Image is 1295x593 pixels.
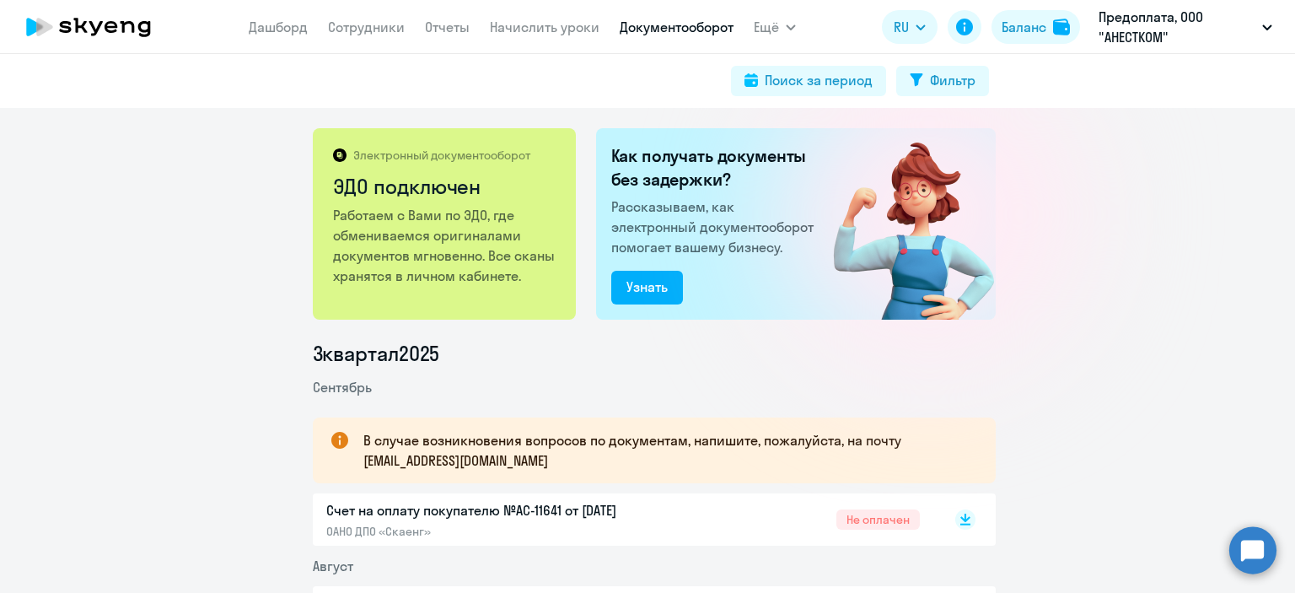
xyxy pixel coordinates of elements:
[1099,7,1255,47] p: Предоплата, ООО "АНЕСТКОМ"
[754,17,779,37] span: Ещё
[313,558,353,574] span: Август
[326,500,920,539] a: Счет на оплату покупателю №AC-11641 от [DATE]ОАНО ДПО «Скаенг»Не оплачен
[1090,7,1281,47] button: Предоплата, ООО "АНЕСТКОМ"
[611,271,683,305] button: Узнать
[754,10,796,44] button: Ещё
[1002,17,1046,37] div: Баланс
[1053,19,1070,35] img: balance
[363,430,965,471] p: В случае возникновения вопросов по документам, напишите, пожалуйста, на почту [EMAIL_ADDRESS][DOM...
[930,70,975,90] div: Фильтр
[731,66,886,96] button: Поиск за период
[326,524,680,539] p: ОАНО ДПО «Скаенг»
[425,19,470,35] a: Отчеты
[611,144,820,191] h2: Как получать документы без задержки?
[611,197,820,257] p: Рассказываем, как электронный документооборот помогает вашему бизнесу.
[490,19,599,35] a: Начислить уроки
[328,19,405,35] a: Сотрудники
[765,70,873,90] div: Поиск за период
[313,340,996,367] li: 3 квартал 2025
[249,19,308,35] a: Дашборд
[313,379,372,396] span: Сентябрь
[836,509,920,530] span: Не оплачен
[353,148,530,163] p: Электронный документооборот
[620,19,733,35] a: Документооборот
[882,10,938,44] button: RU
[626,277,668,297] div: Узнать
[896,66,989,96] button: Фильтр
[806,128,996,320] img: connected
[333,205,558,286] p: Работаем с Вами по ЭДО, где обмениваемся оригиналами документов мгновенно. Все сканы хранятся в л...
[894,17,909,37] span: RU
[991,10,1080,44] button: Балансbalance
[333,173,558,200] h2: ЭДО подключен
[326,500,680,520] p: Счет на оплату покупателю №AC-11641 от [DATE]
